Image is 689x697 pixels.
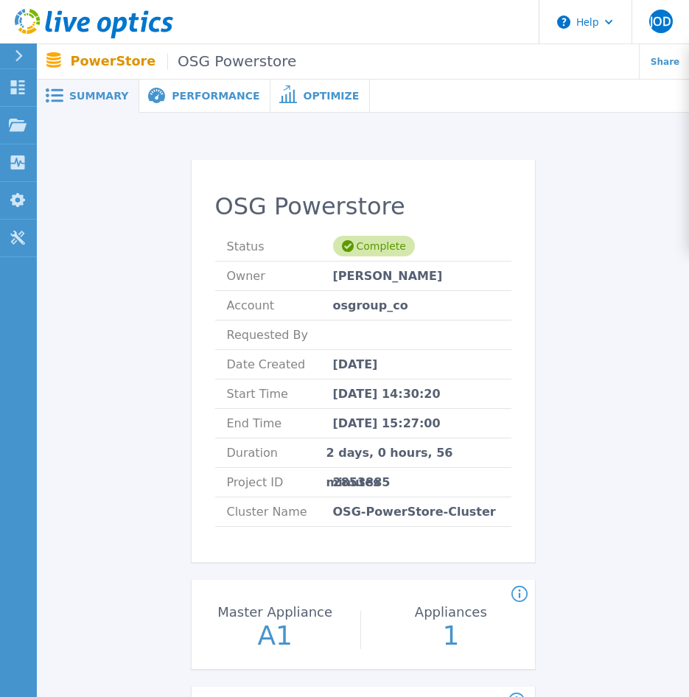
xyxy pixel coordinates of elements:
[326,438,500,467] span: 2 days, 0 hours, 56 minutes
[333,468,391,497] span: 2853885
[650,15,671,27] span: JOD
[227,291,333,320] span: Account
[651,57,679,66] span: Share
[69,91,128,101] span: Summary
[192,623,357,649] p: A1
[333,236,415,256] div: Complete
[227,350,333,379] span: Date Created
[227,497,333,526] span: Cluster Name
[172,91,259,101] span: Performance
[333,409,441,438] span: [DATE] 15:27:00
[333,291,408,320] span: osgroup_co
[167,53,296,70] span: OSG Powerstore
[333,379,441,408] span: [DATE] 14:30:20
[372,606,530,619] p: Appliances
[333,262,443,290] span: [PERSON_NAME]
[333,350,378,379] span: [DATE]
[71,53,297,70] p: PowerStore
[303,91,359,101] span: Optimize
[227,262,333,290] span: Owner
[368,623,534,649] p: 1
[215,193,511,220] h2: OSG Powerstore
[227,468,333,497] span: Project ID
[227,321,333,349] span: Requested By
[227,379,333,408] span: Start Time
[227,438,326,467] span: Duration
[227,232,333,261] span: Status
[333,497,496,526] span: OSG-PowerStore-Cluster
[196,606,354,619] p: Master Appliance
[227,409,333,438] span: End Time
